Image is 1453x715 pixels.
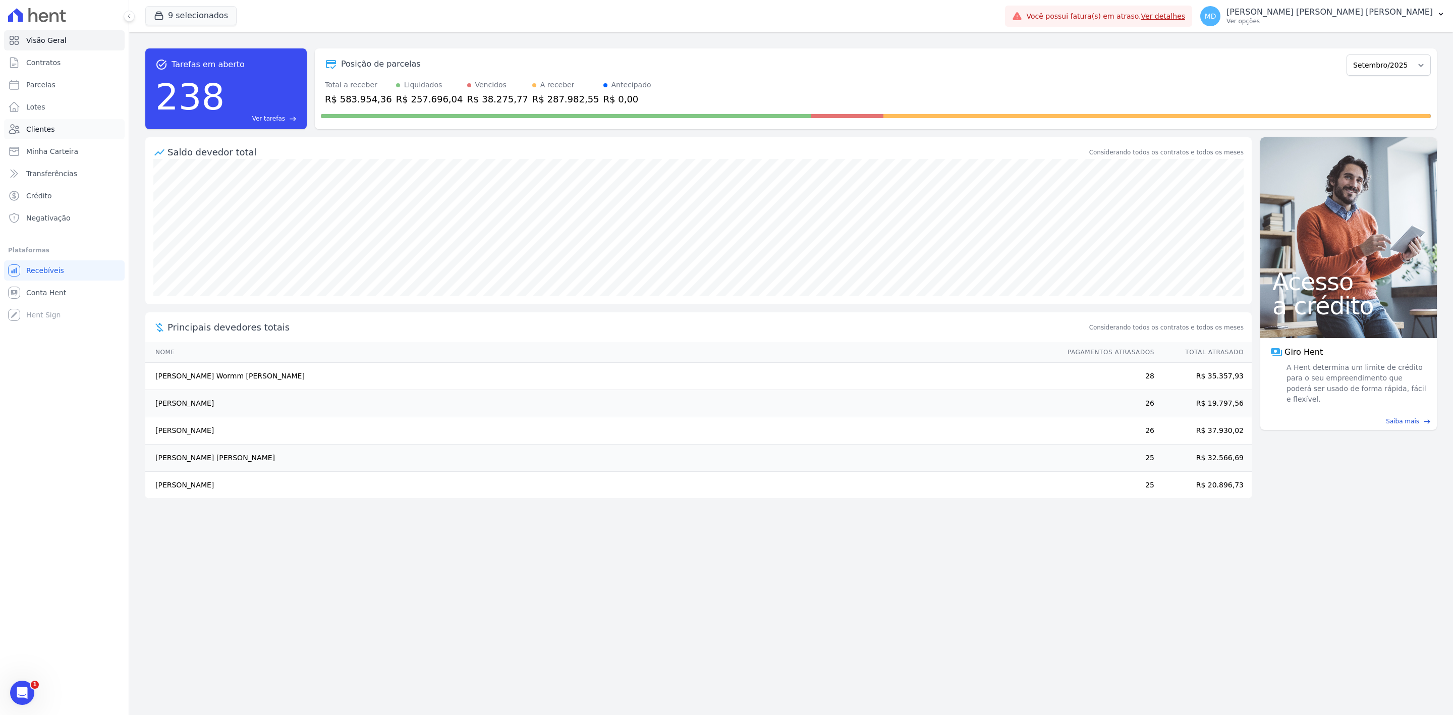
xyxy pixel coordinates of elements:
[475,80,507,90] div: Vencidos
[26,191,52,201] span: Crédito
[10,681,34,705] iframe: Intercom live chat
[145,342,1058,363] th: Nome
[540,80,575,90] div: A receber
[155,71,225,123] div: 238
[4,260,125,281] a: Recebíveis
[467,92,528,106] div: R$ 38.275,77
[1155,363,1252,390] td: R$ 35.357,93
[4,186,125,206] a: Crédito
[1155,445,1252,472] td: R$ 32.566,69
[1141,12,1186,20] a: Ver detalhes
[1058,472,1155,499] td: 25
[603,92,651,106] div: R$ 0,00
[396,92,463,106] div: R$ 257.696,04
[611,80,651,90] div: Antecipado
[1155,342,1252,363] th: Total Atrasado
[4,119,125,139] a: Clientes
[1058,445,1155,472] td: 25
[167,320,1087,334] span: Principais devedores totais
[289,115,297,123] span: east
[1058,417,1155,445] td: 26
[1089,148,1244,157] div: Considerando todos os contratos e todos os meses
[1386,417,1419,426] span: Saiba mais
[26,58,61,68] span: Contratos
[1423,418,1431,425] span: east
[1026,11,1185,22] span: Você possui fatura(s) em atraso.
[8,244,121,256] div: Plataformas
[145,472,1058,499] td: [PERSON_NAME]
[252,114,285,123] span: Ver tarefas
[26,80,55,90] span: Parcelas
[26,35,67,45] span: Visão Geral
[4,141,125,161] a: Minha Carteira
[1284,346,1323,358] span: Giro Hent
[1058,390,1155,417] td: 26
[4,30,125,50] a: Visão Geral
[229,114,297,123] a: Ver tarefas east
[1192,2,1453,30] button: MD [PERSON_NAME] [PERSON_NAME] [PERSON_NAME] Ver opções
[172,59,245,71] span: Tarefas em aberto
[4,163,125,184] a: Transferências
[4,283,125,303] a: Conta Hent
[26,124,54,134] span: Clientes
[1155,472,1252,499] td: R$ 20.896,73
[1226,7,1433,17] p: [PERSON_NAME] [PERSON_NAME] [PERSON_NAME]
[4,75,125,95] a: Parcelas
[145,445,1058,472] td: [PERSON_NAME] [PERSON_NAME]
[1058,342,1155,363] th: Pagamentos Atrasados
[26,265,64,276] span: Recebíveis
[31,681,39,689] span: 1
[1284,362,1427,405] span: A Hent determina um limite de crédito para o seu empreendimento que poderá ser usado de forma ráp...
[1155,417,1252,445] td: R$ 37.930,02
[4,208,125,228] a: Negativação
[26,288,66,298] span: Conta Hent
[1266,417,1431,426] a: Saiba mais east
[532,92,599,106] div: R$ 287.982,55
[1058,363,1155,390] td: 28
[1226,17,1433,25] p: Ver opções
[145,390,1058,417] td: [PERSON_NAME]
[404,80,442,90] div: Liquidados
[1089,323,1244,332] span: Considerando todos os contratos e todos os meses
[145,6,237,25] button: 9 selecionados
[4,52,125,73] a: Contratos
[26,146,78,156] span: Minha Carteira
[155,59,167,71] span: task_alt
[4,97,125,117] a: Lotes
[26,169,77,179] span: Transferências
[167,145,1087,159] div: Saldo devedor total
[325,80,392,90] div: Total a receber
[1205,13,1216,20] span: MD
[26,213,71,223] span: Negativação
[1272,294,1425,318] span: a crédito
[145,417,1058,445] td: [PERSON_NAME]
[145,363,1058,390] td: [PERSON_NAME] Wormm [PERSON_NAME]
[1272,269,1425,294] span: Acesso
[26,102,45,112] span: Lotes
[325,92,392,106] div: R$ 583.954,36
[1155,390,1252,417] td: R$ 19.797,56
[341,58,421,70] div: Posição de parcelas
